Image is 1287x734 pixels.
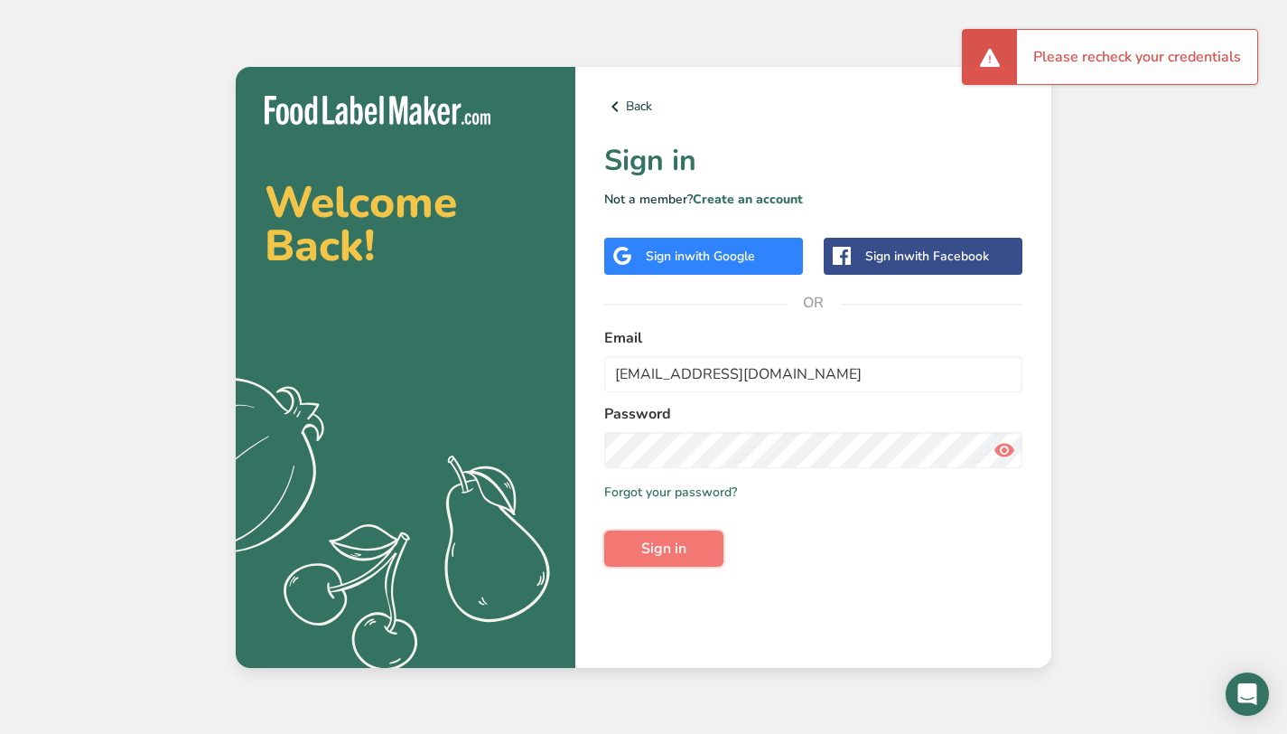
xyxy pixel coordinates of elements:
[641,538,686,560] span: Sign in
[265,96,490,126] img: Food Label Maker
[685,248,755,265] span: with Google
[646,247,755,266] div: Sign in
[787,276,841,330] span: OR
[604,483,737,502] a: Forgot your password?
[693,191,803,208] a: Create an account
[1226,673,1269,716] div: Open Intercom Messenger
[1017,30,1257,84] div: Please recheck your credentials
[865,247,989,266] div: Sign in
[604,139,1022,183] h1: Sign in
[265,181,546,268] h2: Welcome Back!
[604,356,1022,392] input: Enter Your Email
[604,403,1022,425] label: Password
[604,190,1022,209] p: Not a member?
[904,248,989,265] span: with Facebook
[604,327,1022,349] label: Email
[604,96,1022,118] a: Back
[604,531,723,567] button: Sign in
